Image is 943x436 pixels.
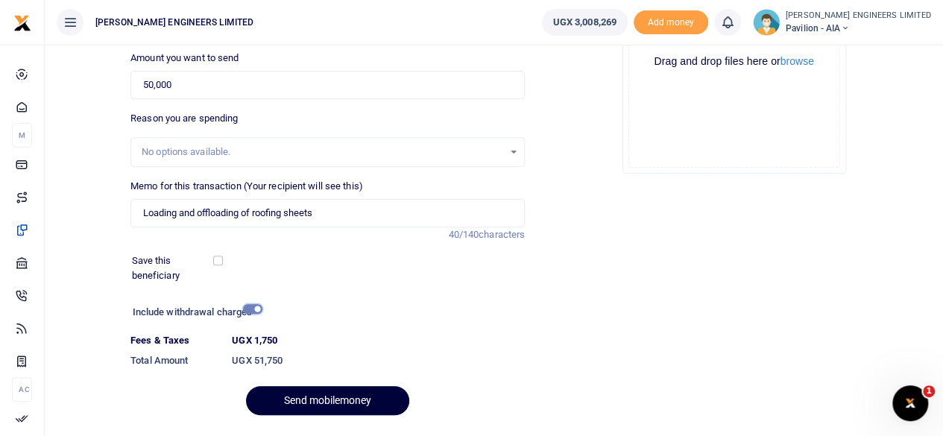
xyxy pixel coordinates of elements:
a: logo-small logo-large logo-large [13,16,31,28]
h6: Include withdrawal charges [133,306,256,318]
label: Save this beneficiary [132,253,216,282]
input: UGX [130,71,525,99]
span: 40/140 [448,229,479,240]
span: Add money [634,10,708,35]
li: M [12,123,32,148]
span: Pavilion - AIA [786,22,931,35]
span: UGX 3,008,269 [553,15,616,30]
div: Drag and drop files here or [629,54,839,69]
a: profile-user [PERSON_NAME] ENGINEERS LIMITED Pavilion - AIA [753,9,931,36]
small: [PERSON_NAME] ENGINEERS LIMITED [786,10,931,22]
dt: Fees & Taxes [124,333,226,348]
label: UGX 1,750 [232,333,277,348]
a: Add money [634,16,708,27]
label: Amount you want to send [130,51,239,66]
span: characters [479,229,525,240]
span: [PERSON_NAME] ENGINEERS LIMITED [89,16,259,29]
img: profile-user [753,9,780,36]
span: 1 [923,385,935,397]
li: Toup your wallet [634,10,708,35]
label: Memo for this transaction (Your recipient will see this) [130,179,363,194]
li: Wallet ballance [536,9,634,36]
label: Reason you are spending [130,111,238,126]
button: browse [780,56,814,66]
img: logo-small [13,14,31,32]
h6: UGX 51,750 [232,355,525,367]
input: Enter extra information [130,199,525,227]
li: Ac [12,377,32,402]
button: Send mobilemoney [246,386,409,415]
div: No options available. [142,145,503,159]
a: UGX 3,008,269 [542,9,628,36]
h6: Total Amount [130,355,220,367]
iframe: Intercom live chat [892,385,928,421]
